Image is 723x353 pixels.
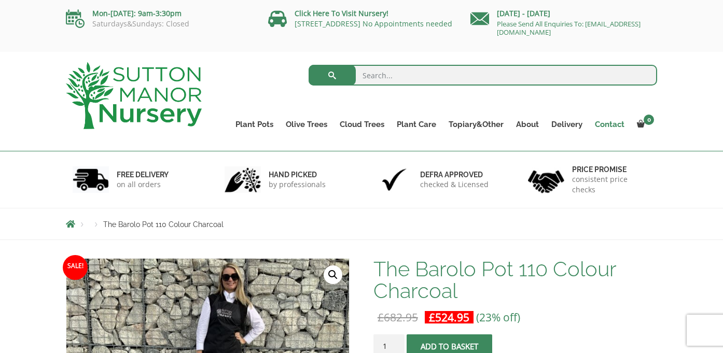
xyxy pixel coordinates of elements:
h6: Defra approved [420,170,489,179]
h6: FREE DELIVERY [117,170,169,179]
p: on all orders [117,179,169,190]
span: (23% off) [476,310,520,324]
a: View full-screen image gallery [324,265,342,284]
a: About [510,117,545,132]
a: Cloud Trees [333,117,391,132]
h6: Price promise [572,165,651,174]
a: 0 [631,117,657,132]
a: Olive Trees [280,117,333,132]
span: £ [378,310,384,324]
a: [STREET_ADDRESS] No Appointments needed [295,19,452,29]
a: Topiary&Other [442,117,510,132]
a: Contact [589,117,631,132]
p: by professionals [269,179,326,190]
bdi: 682.95 [378,310,418,324]
a: Please Send All Enquiries To: [EMAIL_ADDRESS][DOMAIN_NAME] [497,19,641,37]
span: 0 [644,115,654,125]
a: Plant Pots [229,117,280,132]
img: 3.jpg [376,166,412,193]
p: checked & Licensed [420,179,489,190]
span: The Barolo Pot 110 Colour Charcoal [103,220,224,229]
a: Click Here To Visit Nursery! [295,8,388,18]
img: 2.jpg [225,166,261,193]
h1: The Barolo Pot 110 Colour Charcoal [373,258,657,302]
img: 4.jpg [528,164,564,195]
a: Delivery [545,117,589,132]
p: [DATE] - [DATE] [470,7,657,20]
h6: hand picked [269,170,326,179]
span: £ [429,310,435,324]
img: 1.jpg [73,166,109,193]
input: Search... [309,65,658,86]
p: Saturdays&Sundays: Closed [66,20,253,28]
p: Mon-[DATE]: 9am-3:30pm [66,7,253,20]
nav: Breadcrumbs [66,220,657,228]
a: Plant Care [391,117,442,132]
p: consistent price checks [572,174,651,195]
bdi: 524.95 [429,310,469,324]
img: logo [66,62,202,129]
span: Sale! [63,255,88,280]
